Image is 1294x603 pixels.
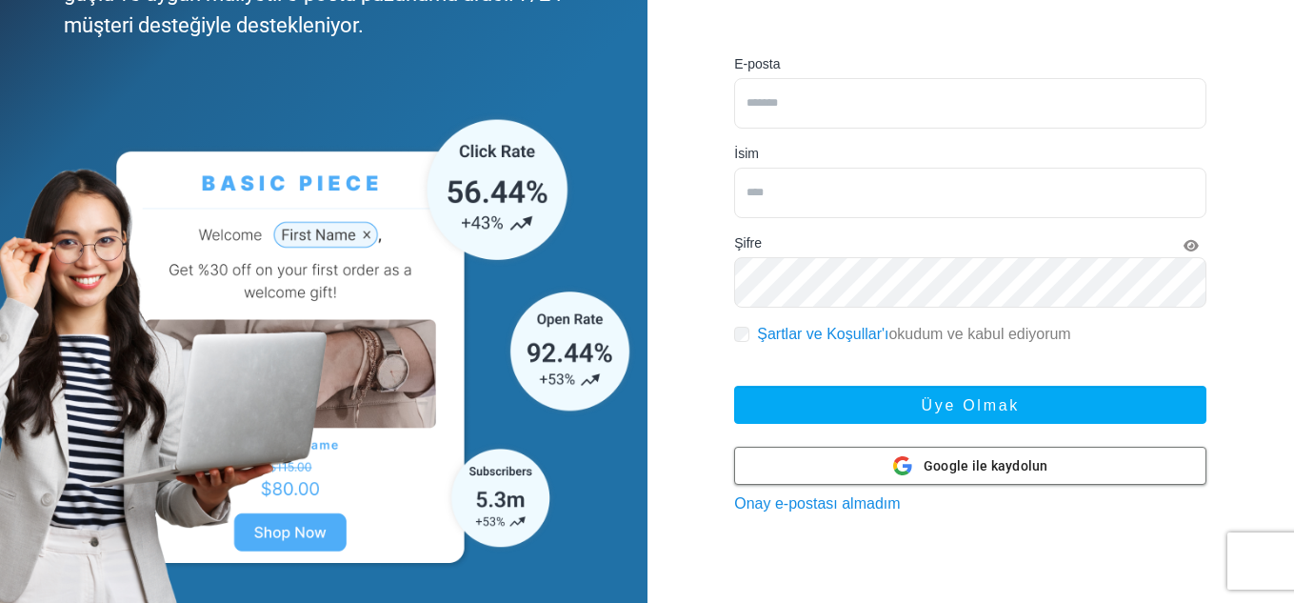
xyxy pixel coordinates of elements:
[734,146,759,161] font: İsim
[734,447,1206,485] button: Google ile kaydolun
[1184,239,1199,252] i: Şifreyi Göster
[734,495,900,512] a: Onay e-postası almadım
[922,397,1020,413] font: Üye olmak
[888,326,1070,342] font: okudum ve kabul ediyorum
[757,326,888,342] a: Şartlar ve Koşullar'ı
[734,386,1206,424] button: Üye olmak
[734,56,780,71] font: E-posta
[924,458,1048,473] font: Google ile kaydolun
[734,235,762,251] font: Şifre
